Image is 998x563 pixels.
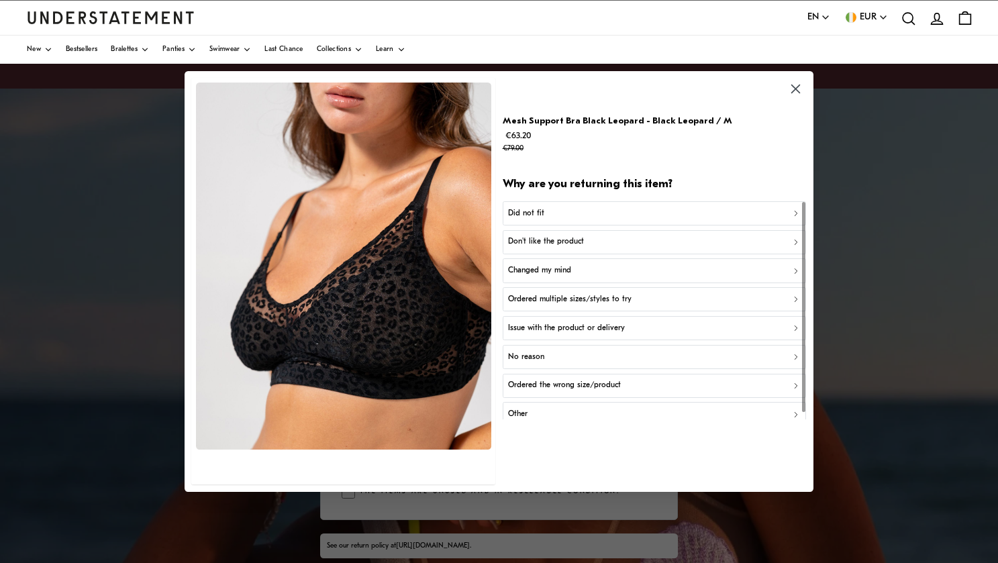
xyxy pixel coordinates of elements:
button: Other [503,403,807,427]
a: Learn [376,36,405,64]
button: Ordered multiple sizes/styles to try [503,287,807,311]
span: Last Chance [264,46,303,53]
p: Ordered multiple sizes/styles to try [508,293,632,306]
p: No reason [508,351,544,364]
button: Ordered the wrong size/product [503,374,807,398]
span: EN [807,10,819,25]
span: New [27,46,41,53]
button: Changed my mind [503,259,807,283]
img: mesh-support-plus-black-leopard-393.jpg [196,83,491,450]
p: Issue with the product or delivery [508,322,625,335]
a: Collections [317,36,362,64]
p: Don't like the product [508,236,584,249]
h2: Why are you returning this item? [503,177,807,193]
button: Did not fit [503,201,807,225]
p: €63.20 [503,129,732,156]
span: Collections [317,46,351,53]
button: EUR [844,10,888,25]
p: Mesh Support Bra Black Leopard - Black Leopard / M [503,114,732,128]
a: Last Chance [264,36,303,64]
button: EN [807,10,830,25]
span: Bestsellers [66,46,97,53]
span: Swimwear [209,46,240,53]
a: Bestsellers [66,36,97,64]
span: Bralettes [111,46,138,53]
span: EUR [860,10,877,25]
p: Changed my mind [508,264,571,277]
strike: €79.00 [503,145,523,152]
span: Panties [162,46,185,53]
a: Swimwear [209,36,251,64]
p: Other [508,408,528,421]
span: Learn [376,46,394,53]
p: Ordered the wrong size/product [508,380,621,393]
a: Bralettes [111,36,149,64]
button: Issue with the product or delivery [503,316,807,340]
a: Understatement Homepage [27,11,195,23]
a: New [27,36,52,64]
button: Don't like the product [503,230,807,254]
a: Panties [162,36,196,64]
p: Did not fit [508,207,544,220]
button: No reason [503,345,807,369]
